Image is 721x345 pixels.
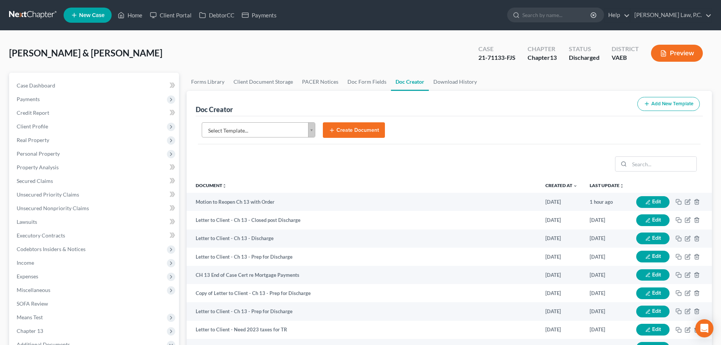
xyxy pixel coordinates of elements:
[195,8,238,22] a: DebtorCC
[17,273,38,279] span: Expenses
[528,53,557,62] div: Chapter
[208,126,299,136] span: Select Template...
[539,193,584,211] td: [DATE]
[637,97,700,111] button: Add New Template
[539,248,584,266] td: [DATE]
[17,259,34,266] span: Income
[17,232,65,239] span: Executory Contracts
[187,193,539,211] td: Motion to Reopen Ch 13 with Order
[11,174,179,188] a: Secured Claims
[238,8,280,22] a: Payments
[539,266,584,284] td: [DATE]
[612,45,639,53] div: District
[17,96,40,102] span: Payments
[545,183,578,188] a: Created at expand_more
[636,306,670,317] button: Edit
[478,53,515,62] div: 21-71133-FJS
[522,8,592,22] input: Search by name...
[187,248,539,266] td: Letter to Client - Ch 13 - Prep for Discharge
[17,300,48,307] span: SOFA Review
[391,73,429,91] a: Doc Creator
[187,73,229,91] a: Forms Library
[11,215,179,229] a: Lawsuits
[651,45,703,62] button: Preview
[187,229,539,248] td: Letter to Client - Ch 13 - Discharge
[187,211,539,229] td: Letter to Client - Ch 13 - Closed post Discharge
[196,183,227,188] a: Documentunfold_more
[343,73,391,91] a: Doc Form Fields
[187,321,539,339] td: Letter to Client - Need 2023 taxes for TR
[17,314,43,320] span: Means Test
[17,219,37,225] span: Lawsuits
[11,161,179,174] a: Property Analysis
[17,246,86,252] span: Codebtors Insiders & Notices
[187,284,539,302] td: Copy of Letter to Client - Ch 13 - Prep for Discharge
[17,178,53,184] span: Secured Claims
[17,205,89,211] span: Unsecured Nonpriority Claims
[539,302,584,320] td: [DATE]
[17,150,60,157] span: Personal Property
[17,191,79,198] span: Unsecured Priority Claims
[229,73,297,91] a: Client Document Storage
[539,321,584,339] td: [DATE]
[631,8,712,22] a: [PERSON_NAME] Law, P.C.
[17,328,43,334] span: Chapter 13
[612,53,639,62] div: VAEB
[114,8,146,22] a: Home
[323,122,385,138] button: Create Document
[528,45,557,53] div: Chapter
[636,214,670,226] button: Edit
[620,184,624,188] i: unfold_more
[478,45,515,53] div: Case
[146,8,195,22] a: Client Portal
[584,321,630,339] td: [DATE]
[11,106,179,120] a: Credit Report
[11,79,179,92] a: Case Dashboard
[17,164,59,170] span: Property Analysis
[584,284,630,302] td: [DATE]
[79,12,104,18] span: New Case
[187,266,539,284] td: CH 13 End of Case Cert re Mortgage Payments
[11,229,179,242] a: Executory Contracts
[584,211,630,229] td: [DATE]
[636,324,670,336] button: Edit
[636,269,670,281] button: Edit
[11,201,179,215] a: Unsecured Nonpriority Claims
[17,123,48,130] span: Client Profile
[569,45,600,53] div: Status
[17,137,49,143] span: Real Property
[695,319,713,337] div: Open Intercom Messenger
[584,302,630,320] td: [DATE]
[17,287,50,293] span: Miscellaneous
[569,53,600,62] div: Discharged
[11,188,179,201] a: Unsecured Priority Claims
[429,73,481,91] a: Download History
[17,109,49,116] span: Credit Report
[539,229,584,248] td: [DATE]
[636,196,670,208] button: Edit
[636,251,670,262] button: Edit
[202,122,315,137] a: Select Template...
[584,193,630,211] td: 1 hour ago
[636,287,670,299] button: Edit
[187,302,539,320] td: Letter to Client - Ch 13 - Prep for Discharge
[17,82,55,89] span: Case Dashboard
[297,73,343,91] a: PACER Notices
[196,105,233,114] div: Doc Creator
[584,266,630,284] td: [DATE]
[11,297,179,311] a: SOFA Review
[573,184,578,188] i: expand_more
[550,54,557,61] span: 13
[636,233,670,244] button: Edit
[629,157,696,171] input: Search...
[584,229,630,248] td: [DATE]
[9,47,162,58] span: [PERSON_NAME] & [PERSON_NAME]
[590,183,624,188] a: Last Updateunfold_more
[604,8,630,22] a: Help
[584,248,630,266] td: [DATE]
[539,284,584,302] td: [DATE]
[539,211,584,229] td: [DATE]
[222,184,227,188] i: unfold_more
